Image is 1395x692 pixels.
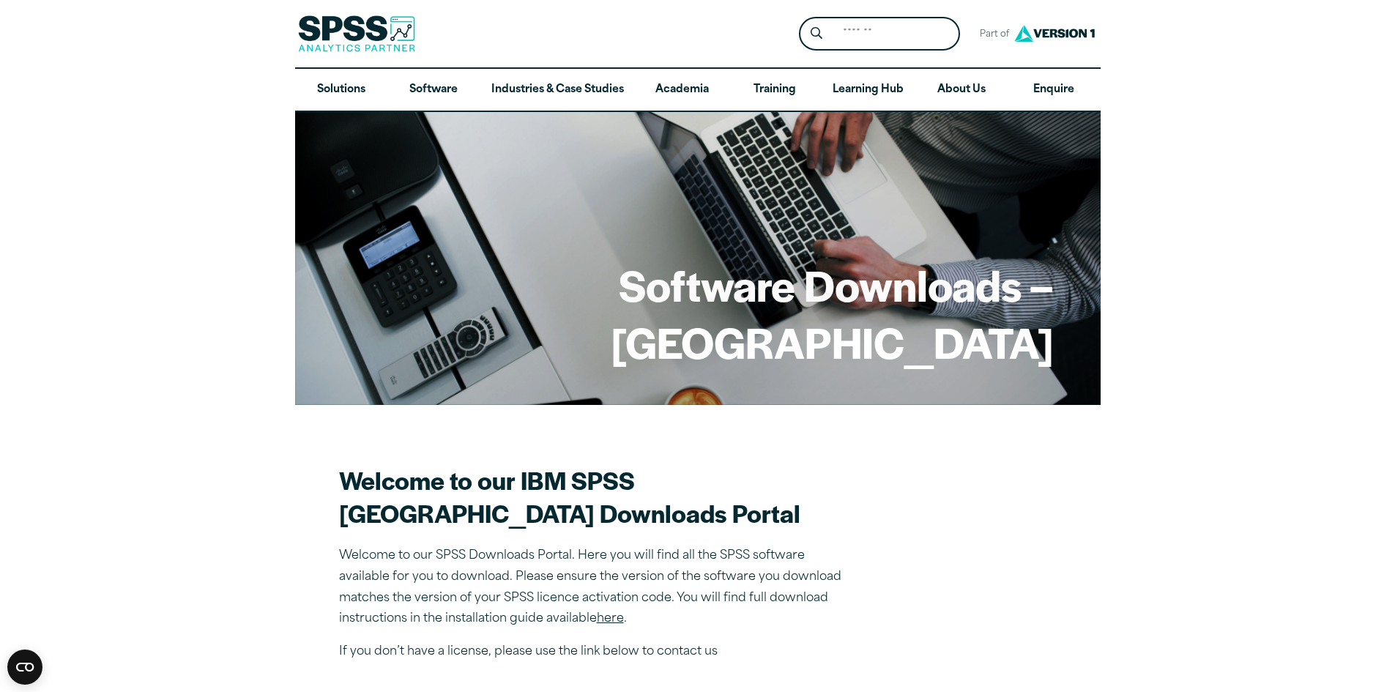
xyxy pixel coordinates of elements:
img: SPSS Analytics Partner [298,15,415,52]
h2: Welcome to our IBM SPSS [GEOGRAPHIC_DATA] Downloads Portal [339,464,852,529]
a: here [597,613,624,625]
a: Academia [636,69,728,111]
a: Industries & Case Studies [480,69,636,111]
form: Site Header Search Form [799,17,960,51]
a: Solutions [295,69,387,111]
h1: Software Downloads – [GEOGRAPHIC_DATA] [342,256,1054,370]
img: Version1 Logo [1011,20,1098,47]
a: Enquire [1008,69,1100,111]
button: Search magnifying glass icon [803,21,830,48]
p: Welcome to our SPSS Downloads Portal. Here you will find all the SPSS software available for you ... [339,546,852,630]
nav: Desktop version of site main menu [295,69,1101,111]
a: Learning Hub [821,69,915,111]
a: Software [387,69,480,111]
p: If you don’t have a license, please use the link below to contact us [339,641,852,663]
a: About Us [915,69,1008,111]
button: Open CMP widget [7,650,42,685]
a: Training [728,69,820,111]
svg: Search magnifying glass icon [811,27,822,40]
span: Part of [972,24,1011,45]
